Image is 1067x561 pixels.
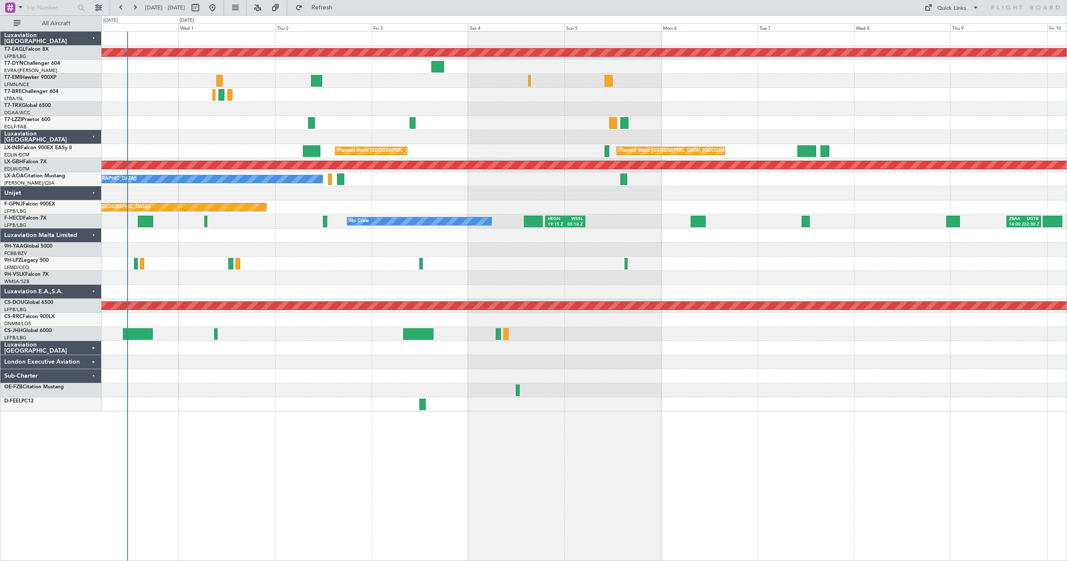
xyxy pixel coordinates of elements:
a: LFMN/NCE [4,81,29,88]
span: T7-EMI [4,75,21,80]
a: CS-DOUGlobal 6500 [4,300,53,305]
div: Sun 5 [564,23,661,31]
span: T7-BRE [4,89,22,94]
div: No Crew [349,215,369,228]
a: LX-GBHFalcon 7X [4,159,47,165]
button: All Aircraft [9,17,93,30]
a: LTBA/ISL [4,95,23,102]
div: Tue 30 [82,23,178,31]
div: Quick Links [937,4,966,13]
a: LFPB/LBG [4,222,26,228]
a: LX-INBFalcon 900EX EASy II [4,145,72,150]
div: 22:30 Z [1024,222,1038,228]
div: HEGN [548,216,565,222]
div: Tue 7 [758,23,854,31]
div: Sat 4 [468,23,564,31]
span: D-FEEL [4,399,21,404]
a: LX-AOACitation Mustang [4,174,65,179]
button: Refresh [291,1,343,14]
a: LFPB/LBG [4,53,26,60]
a: DGAA/ACC [4,110,30,116]
div: WSSL [565,216,583,222]
span: F-GPNJ [4,202,23,207]
a: EVRA/[PERSON_NAME] [4,67,57,74]
a: [PERSON_NAME]/QSA [4,180,55,186]
span: 9H-YAA [4,244,23,249]
a: DNMM/LOS [4,321,31,327]
a: CS-RRCFalcon 900LX [4,314,55,319]
div: Wed 8 [854,23,951,31]
span: CS-RRC [4,314,23,319]
div: [DATE] [180,17,194,24]
div: Wed 1 [178,23,275,31]
span: Refresh [304,5,340,11]
div: Planned Maint [GEOGRAPHIC_DATA] ([GEOGRAPHIC_DATA]) [619,145,753,157]
div: UGTB [1024,216,1038,222]
span: LX-GBH [4,159,23,165]
button: Quick Links [920,1,983,14]
a: EDLW/DTM [4,166,29,172]
div: Fri 3 [372,23,468,31]
span: All Aircraft [22,20,90,26]
span: T7-TRX [4,103,22,108]
a: LFMD/CEQ [4,264,29,271]
span: F-HECD [4,216,23,221]
span: T7-LZZI [4,117,22,122]
span: 9H-LPZ [4,258,21,263]
a: OE-FZBCitation Mustang [4,385,64,390]
span: CS-JHH [4,328,23,333]
span: LX-AOA [4,174,24,179]
a: WMSA/SZB [4,278,29,285]
a: LFPB/LBG [4,208,26,214]
a: T7-LZZIPraetor 600 [4,117,50,122]
span: LX-INB [4,145,21,150]
a: T7-EMIHawker 900XP [4,75,56,80]
a: F-GPNJFalcon 900EX [4,202,55,207]
span: [DATE] - [DATE] [145,4,185,12]
a: F-HECDFalcon 7X [4,216,47,221]
input: Trip Number [26,1,75,14]
a: LFPB/LBG [4,335,26,341]
div: Thu 9 [951,23,1047,31]
div: 14:00 Z [1009,222,1023,228]
a: FCBB/BZV [4,250,27,257]
div: Mon 6 [661,23,758,31]
span: T7-EAGL [4,47,25,52]
div: 19:15 Z [548,222,565,228]
div: Thu 2 [275,23,372,31]
div: ZBAA [1009,216,1023,222]
a: T7-TRXGlobal 6500 [4,103,51,108]
a: T7-DYNChallenger 604 [4,61,60,66]
span: OE-FZB [4,385,23,390]
span: 9H-VSLK [4,272,25,277]
a: 9H-YAAGlobal 5000 [4,244,52,249]
a: D-FEELPC12 [4,399,34,404]
a: CS-JHHGlobal 6000 [4,328,52,333]
a: EGLF/FAB [4,124,26,130]
a: T7-BREChallenger 604 [4,89,58,94]
div: Planned Maint [GEOGRAPHIC_DATA] [337,145,419,157]
a: EDLW/DTM [4,152,29,158]
a: 9H-LPZLegacy 500 [4,258,49,263]
div: [DATE] [103,17,118,24]
span: CS-DOU [4,300,24,305]
div: 05:10 Z [565,222,583,228]
span: T7-DYN [4,61,23,66]
a: LFPB/LBG [4,307,26,313]
a: 9H-VSLKFalcon 7X [4,272,49,277]
a: T7-EAGLFalcon 8X [4,47,49,52]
